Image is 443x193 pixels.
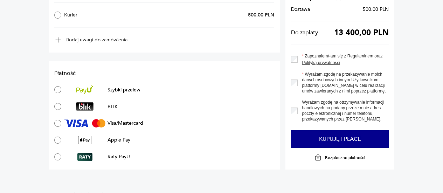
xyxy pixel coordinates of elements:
input: Raty PayURaty PayU [54,153,61,160]
label: Kurier [54,12,148,19]
a: Polityką prywatności [302,60,340,65]
input: Szybki przelewSzybki przelew [54,86,61,93]
a: Regulaminem [347,54,373,58]
span: 500,00 PLN [363,7,389,12]
p: Raty PayU [108,153,130,160]
img: Ikona kłódki [314,154,321,161]
input: Apple PayApple Pay [54,137,61,144]
p: Bezpieczne płatności [325,155,365,160]
button: Kupuję i płacę [291,130,389,148]
span: 13 400,00 PLN [334,30,389,35]
img: BLIK [76,102,94,111]
img: Visa/Mastercard [64,119,105,127]
p: BLIK [108,103,118,110]
img: Raty PayU [77,153,92,161]
label: Zapoznałem/-am się z oraz [298,53,389,66]
input: Visa/MastercardVisa/Mastercard [54,120,61,127]
p: Szybki przelew [108,87,140,93]
input: Kurier [54,12,61,19]
p: Visa/Mastercard [108,120,143,126]
img: Apple Pay [78,136,91,144]
img: Szybki przelew [76,85,93,94]
span: Do zapłaty [291,30,318,35]
button: Dodaj uwagi do zamówienia [54,36,127,44]
label: Wyrażam zgodę na przekazywanie moich danych osobowych innym Użytkownikom platformy [DOMAIN_NAME] ... [298,71,389,94]
p: Apple Pay [108,137,130,143]
span: Dostawa [291,7,310,12]
h2: Płatność [54,69,274,77]
input: BLIKBLIK [54,103,61,110]
label: Wyrażam zgodę na otrzymywanie informacji handlowych na podany przeze mnie adres poczty elektronic... [298,99,389,122]
p: 500,00 PLN [248,12,274,18]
